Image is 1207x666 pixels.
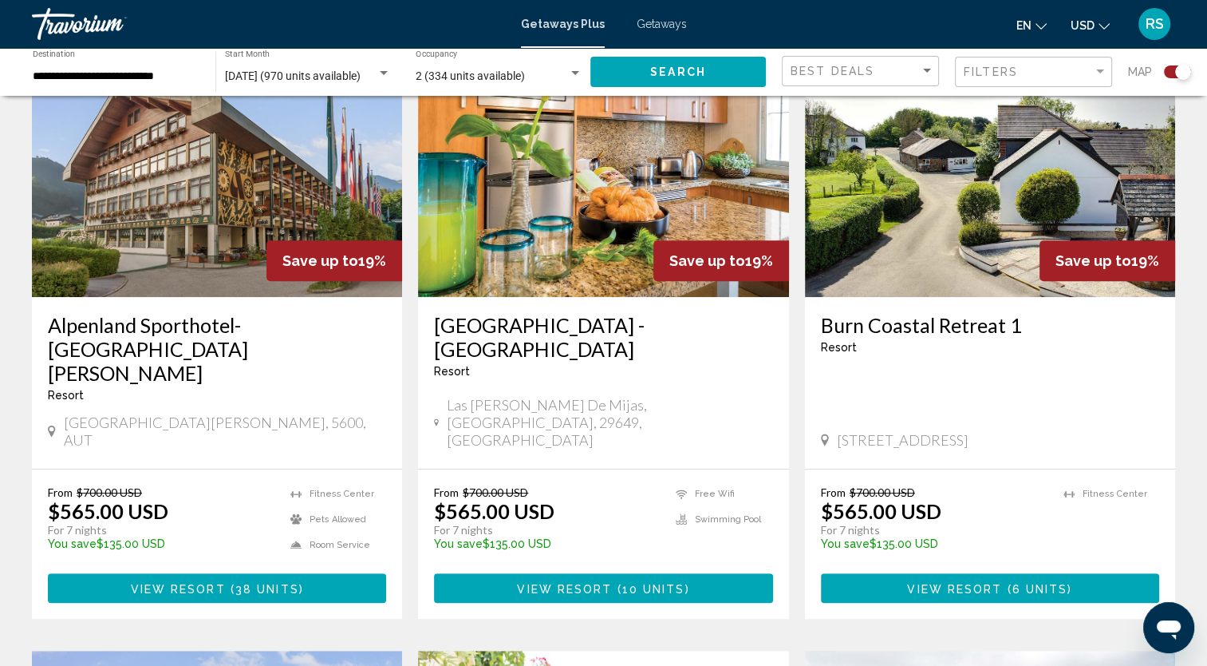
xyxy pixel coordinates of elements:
div: 19% [266,240,402,281]
span: [DATE] (970 units available) [225,69,361,82]
span: Resort [48,389,84,402]
span: Fitness Center [310,489,374,499]
a: Alpenland Sporthotel-[GEOGRAPHIC_DATA][PERSON_NAME] [48,313,386,385]
mat-select: Sort by [791,65,934,78]
div: 19% [653,240,789,281]
span: 2 (334 units available) [416,69,525,82]
span: Search [650,66,706,79]
p: For 7 nights [434,523,659,537]
span: [GEOGRAPHIC_DATA][PERSON_NAME], 5600, AUT [64,414,387,449]
span: en [1016,19,1031,32]
span: From [821,486,846,499]
img: ii_al11.jpg [32,42,402,297]
span: Swimming Pool [695,514,761,525]
span: View Resort [907,582,1002,595]
span: Save up to [1055,252,1131,269]
p: $135.00 USD [821,537,1047,550]
span: [STREET_ADDRESS] [837,431,968,449]
p: $565.00 USD [48,499,168,523]
div: 19% [1039,240,1175,281]
button: Filter [955,56,1112,89]
p: $135.00 USD [434,537,659,550]
span: ( ) [612,582,689,595]
button: User Menu [1134,7,1175,41]
span: Resort [821,341,857,354]
p: $565.00 USD [821,499,941,523]
span: View Resort [517,582,612,595]
span: ( ) [1002,582,1072,595]
span: Room Service [310,540,370,550]
span: 10 units [622,582,685,595]
span: 6 units [1012,582,1068,595]
span: Save up to [669,252,745,269]
button: View Resort(10 units) [434,573,772,603]
span: RS [1146,16,1164,32]
button: Change language [1016,14,1047,37]
a: Getaways Plus [521,18,605,30]
span: Best Deals [791,65,874,77]
button: Change currency [1071,14,1110,37]
button: Search [590,57,766,86]
span: You save [434,537,483,550]
a: [GEOGRAPHIC_DATA] - [GEOGRAPHIC_DATA] [434,313,772,361]
a: Getaways [637,18,687,30]
span: Map [1128,61,1152,83]
a: Travorium [32,8,505,40]
span: Free Wifi [695,489,735,499]
a: Burn Coastal Retreat 1 [821,313,1159,337]
iframe: Button to launch messaging window [1143,602,1194,653]
span: Filters [964,65,1018,78]
span: $700.00 USD [850,486,915,499]
span: Resort [434,365,470,378]
p: $565.00 USD [434,499,554,523]
img: ii_mde1.jpg [418,42,788,297]
span: USD [1071,19,1095,32]
span: From [48,486,73,499]
span: Save up to [282,252,358,269]
p: For 7 nights [48,523,274,537]
span: Fitness Center [1083,489,1147,499]
span: 38 units [235,582,299,595]
span: You save [821,537,870,550]
p: For 7 nights [821,523,1047,537]
span: View Resort [131,582,226,595]
span: $700.00 USD [463,486,528,499]
img: ii_sbp1.jpg [805,42,1175,297]
span: You save [48,537,97,550]
button: View Resort(38 units) [48,573,386,603]
button: View Resort(6 units) [821,573,1159,603]
span: From [434,486,459,499]
span: Pets Allowed [310,514,366,525]
p: $135.00 USD [48,537,274,550]
span: ( ) [226,582,304,595]
span: $700.00 USD [77,486,142,499]
span: Las [PERSON_NAME] de Mijas, [GEOGRAPHIC_DATA], 29649, [GEOGRAPHIC_DATA] [447,396,772,449]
